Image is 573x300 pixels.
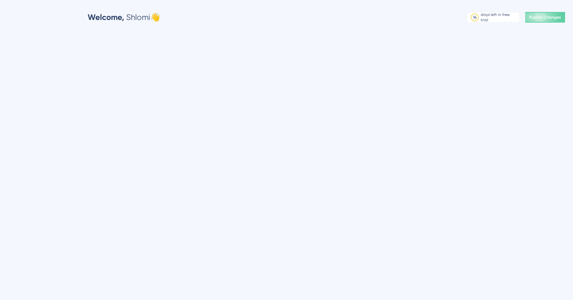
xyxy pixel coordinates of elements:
[88,12,160,23] div: Shlomi 👋
[529,15,561,20] span: Publish Changes
[88,12,124,22] span: Welcome,
[525,12,565,23] button: Publish Changes
[473,15,477,20] div: 14
[481,12,518,23] div: days left in free trial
